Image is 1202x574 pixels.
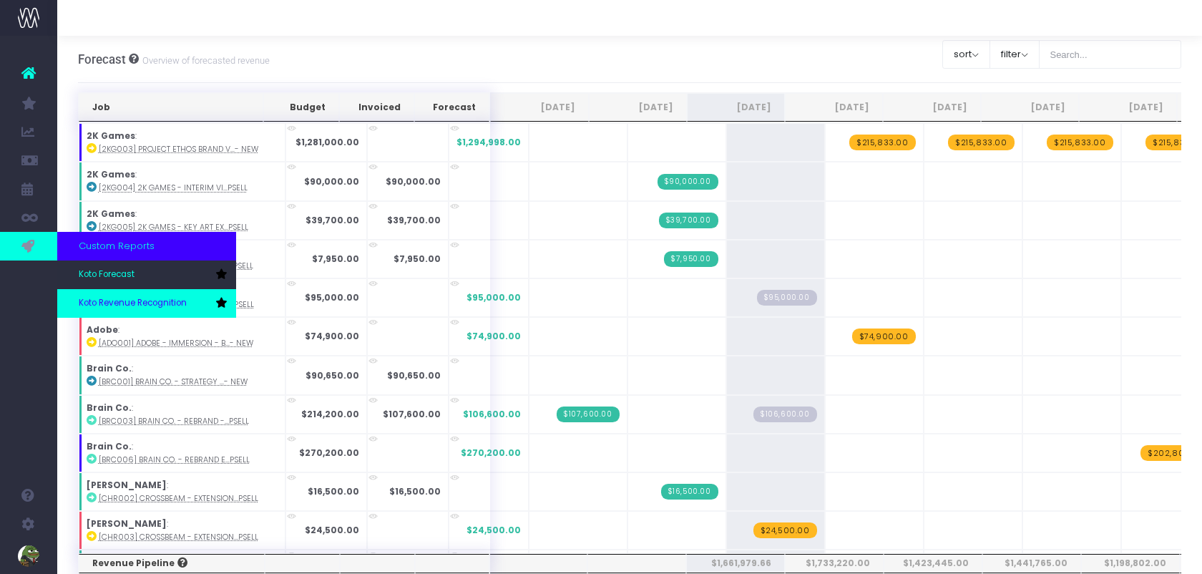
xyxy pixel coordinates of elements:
th: Aug 25: activate to sort column ascending [589,93,687,122]
td: : [79,511,285,550]
span: Streamtime Invoice: 909 – 2K Games - Key Art [659,213,718,228]
td: : [79,317,285,356]
span: $106,600.00 [463,408,521,421]
strong: $7,950.00 [312,253,359,265]
span: $74,900.00 [466,330,521,343]
th: Jul 25: activate to sort column ascending [490,93,588,122]
strong: $90,000.00 [386,175,441,188]
span: Custom Reports [79,239,155,253]
th: Revenue Pipeline [79,554,265,573]
strong: Adobe [87,324,118,336]
span: Forecast [78,52,126,67]
th: Oct 25: activate to sort column ascending [785,93,883,122]
th: $1,441,765.00 [982,554,1081,573]
strong: $90,650.00 [387,369,441,381]
abbr: [2KG003] Project Ethos Brand V2 - Brand - New [99,144,258,155]
strong: 2K Games [87,130,135,142]
small: Overview of forecasted revenue [139,52,270,67]
td: : [79,162,285,200]
span: wayahead Revenue Forecast Item [948,135,1015,150]
td: : [79,123,285,162]
abbr: [ADO001] Adobe - Immersion - Brand - New [99,338,253,349]
span: Streamtime Invoice: CN 892.5 – [BRC003] Brain Co. - Rebrand - Brand - Upsell [557,407,620,422]
strong: $24,500.00 [305,524,359,536]
th: Dec 25: activate to sort column ascending [981,93,1079,122]
strong: $16,500.00 [389,485,441,497]
span: $270,200.00 [461,447,521,459]
span: Streamtime Draft Invoice: 922 – [2KG007] 2K Games - Persona Assets - Brand - Upsell [757,290,817,306]
a: Koto Forecast [57,261,236,289]
span: wayahead Revenue Forecast Item [753,522,817,538]
td: : [79,356,285,394]
th: $1,423,445.00 [884,554,982,573]
abbr: [BRC001] Brain Co. - Strategy - Brand - New [99,376,248,387]
strong: 2K Games [87,168,135,180]
th: $1,198,802.00 [1081,554,1180,573]
abbr: [BRC006] Brain Co. - Rebrand Extension - Brand - Upsell [99,454,250,465]
th: Nov 25: activate to sort column ascending [883,93,981,122]
strong: $39,700.00 [306,214,359,226]
th: Forecast [414,93,489,122]
strong: $7,950.00 [394,253,441,265]
strong: Brain Co. [87,362,132,374]
span: wayahead Revenue Forecast Item [852,329,916,344]
strong: $270,200.00 [299,447,359,459]
span: Streamtime Invoice: 916 – 2K Games - Deck Design Support [664,251,718,267]
strong: $16,500.00 [308,485,359,497]
span: $24,500.00 [466,524,521,537]
input: Search... [1039,40,1182,69]
strong: [PERSON_NAME] [87,517,167,530]
button: filter [990,40,1040,69]
td: : [79,395,285,434]
th: Sep 25: activate to sort column ascending [687,93,785,122]
strong: Brain Co. [87,402,132,414]
th: Invoiced [339,93,414,122]
span: Streamtime Invoice: 905 – 2K Games - Interim Visual [658,174,718,190]
strong: $74,900.00 [305,330,359,342]
strong: $90,000.00 [304,175,359,188]
span: Streamtime Draft Invoice: null – [BRC003] Brain Co. - Rebrand - Brand - Upsell [753,407,817,422]
strong: $214,200.00 [301,408,359,420]
abbr: [2KG005] 2K Games - Key Art Explore - Brand - Upsell [99,222,248,233]
td: : [79,201,285,240]
img: images/default_profile_image.png [18,545,39,567]
strong: 2K Games [87,208,135,220]
span: wayahead Revenue Forecast Item [849,135,916,150]
abbr: [CHR003] Crossbeam - Extension - Digital - Upsell [99,532,258,543]
th: Jan 26: activate to sort column ascending [1079,93,1177,122]
abbr: [CHR002] Crossbeam - Extension - Brand - Upsell [99,493,258,504]
th: Job: activate to sort column ascending [79,93,263,122]
strong: Brain Co. [87,440,132,452]
strong: $95,000.00 [305,291,359,303]
strong: [PERSON_NAME] [87,479,167,491]
strong: $39,700.00 [387,214,441,226]
button: sort [942,40,990,69]
span: $1,294,998.00 [456,136,521,149]
a: Koto Revenue Recognition [57,289,236,318]
span: $95,000.00 [466,291,521,304]
span: Koto Forecast [79,268,135,281]
span: wayahead Revenue Forecast Item [1047,135,1113,150]
abbr: [2KG004] 2K Games - Interim Visual - Brand - Upsell [99,183,248,193]
strong: $107,600.00 [383,408,441,420]
th: $1,661,979.66 [686,554,785,573]
th: Budget [263,93,339,122]
abbr: [BRC003] Brain Co. - Rebrand - Brand - Upsell [99,416,249,427]
td: : [79,472,285,511]
th: $1,733,220.00 [785,554,884,573]
span: Koto Revenue Recognition [79,297,187,310]
span: Streamtime Invoice: 913 – [CHR002] Crossbeam - Extension - Brand - Upsell [661,484,718,500]
td: : [79,434,285,472]
strong: $90,650.00 [306,369,359,381]
strong: $1,281,000.00 [295,136,359,148]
